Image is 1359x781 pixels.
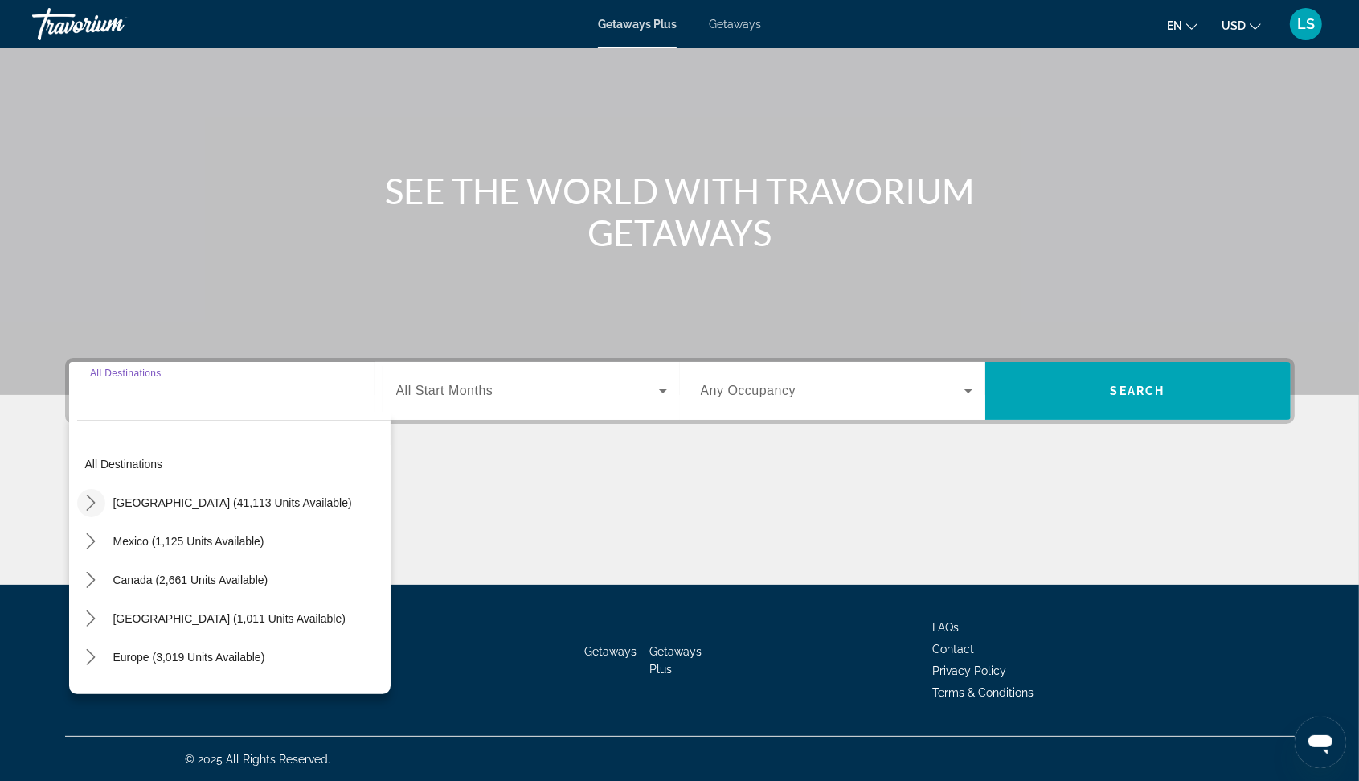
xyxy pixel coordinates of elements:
[105,681,345,710] button: Select destination: Australia (237 units available)
[77,489,105,517] button: Toggle United States (41,113 units available) submenu
[85,458,163,471] span: All destinations
[113,496,352,509] span: [GEOGRAPHIC_DATA] (41,113 units available)
[933,621,960,634] a: FAQs
[933,686,1034,699] a: Terms & Conditions
[598,18,677,31] a: Getaways Plus
[649,645,702,676] a: Getaways Plus
[1167,19,1182,32] span: en
[1285,7,1327,41] button: User Menu
[32,3,193,45] a: Travorium
[1222,19,1246,32] span: USD
[1222,14,1261,37] button: Change currency
[113,535,264,548] span: Mexico (1,125 units available)
[1295,717,1346,768] iframe: Button to launch messaging window
[77,643,105,672] button: Toggle Europe (3,019 units available) submenu
[105,643,273,672] button: Select destination: Europe (3,019 units available)
[1111,384,1165,397] span: Search
[186,753,331,766] span: © 2025 All Rights Reserved.
[379,170,981,253] h1: SEE THE WORLD WITH TRAVORIUM GETAWAYS
[701,384,796,397] span: Any Occupancy
[69,362,1291,420] div: Search widget
[584,645,637,658] a: Getaways
[105,565,276,594] button: Select destination: Canada (2,661 units available)
[113,612,346,625] span: [GEOGRAPHIC_DATA] (1,011 units available)
[105,527,272,556] button: Select destination: Mexico (1,125 units available)
[1167,14,1197,37] button: Change language
[933,664,1007,677] a: Privacy Policy
[113,573,268,586] span: Canada (2,661 units available)
[77,605,105,633] button: Toggle Caribbean & Atlantic Islands (1,011 units available) submenu
[396,384,493,397] span: All Start Months
[105,604,354,633] button: Select destination: Caribbean & Atlantic Islands (1,011 units available)
[77,682,105,710] button: Toggle Australia (237 units available) submenu
[113,651,265,664] span: Europe (3,019 units available)
[90,368,162,378] span: All Destinations
[90,382,362,401] input: Select destination
[1297,16,1315,32] span: LS
[985,362,1291,420] button: Search
[77,450,391,479] button: Select destination: All destinations
[933,643,975,656] a: Contact
[69,412,391,694] div: Destination options
[709,18,761,31] a: Getaways
[77,528,105,556] button: Toggle Mexico (1,125 units available) submenu
[77,566,105,594] button: Toggle Canada (2,661 units available) submenu
[105,488,360,517] button: Select destination: United States (41,113 units available)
